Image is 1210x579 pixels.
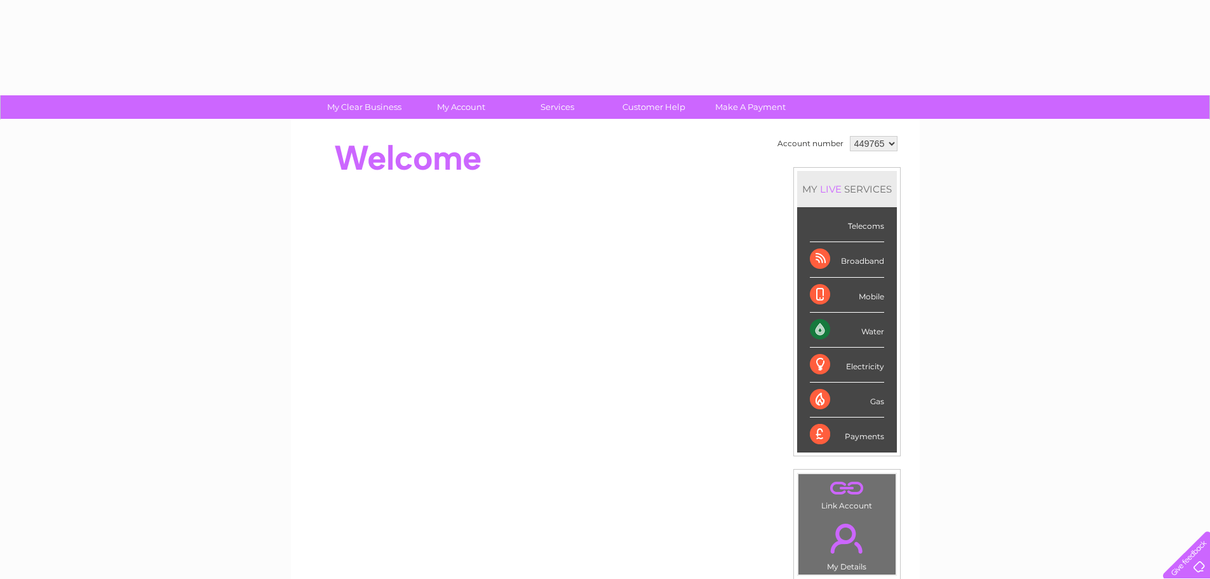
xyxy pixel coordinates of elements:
[810,418,884,452] div: Payments
[810,313,884,348] div: Water
[810,207,884,242] div: Telecoms
[312,95,417,119] a: My Clear Business
[802,477,892,500] a: .
[408,95,513,119] a: My Account
[505,95,610,119] a: Services
[810,278,884,313] div: Mobile
[802,516,892,561] a: .
[774,133,847,154] td: Account number
[602,95,706,119] a: Customer Help
[698,95,803,119] a: Make A Payment
[810,383,884,418] div: Gas
[810,348,884,383] div: Electricity
[817,183,844,195] div: LIVE
[797,171,897,207] div: MY SERVICES
[798,513,896,575] td: My Details
[810,242,884,277] div: Broadband
[798,473,896,514] td: Link Account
